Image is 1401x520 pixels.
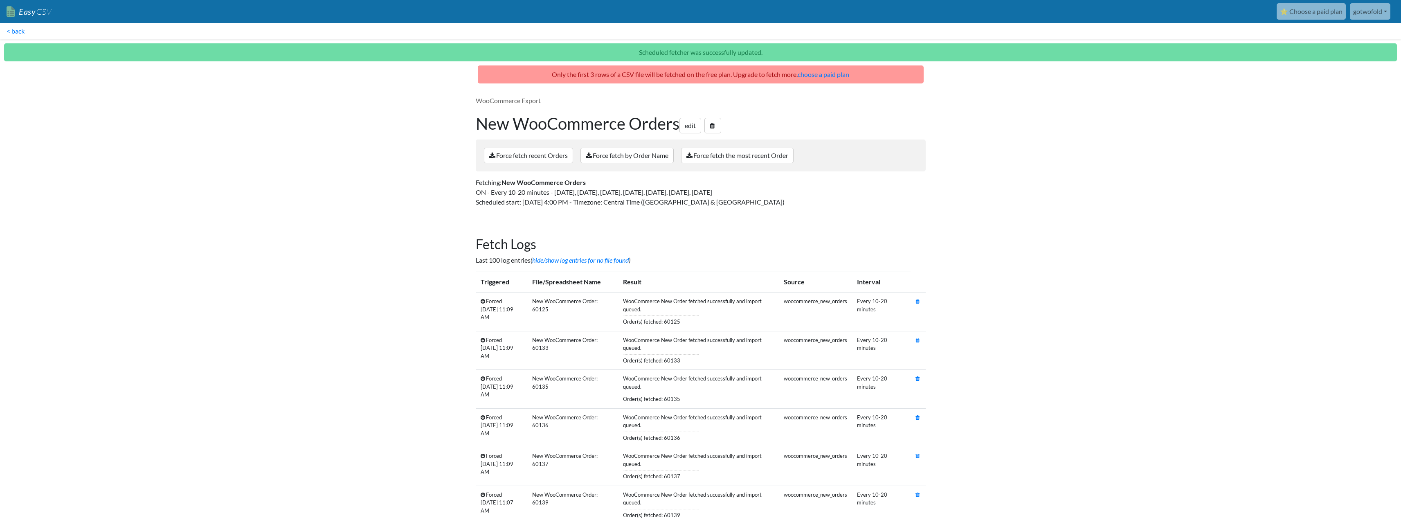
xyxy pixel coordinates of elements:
p: Order(s) fetched: 60135 [623,393,699,403]
a: Force fetch recent Orders [484,148,573,163]
td: WooCommerce New Order fetched successfully and import queued. [618,370,779,409]
td: New WooCommerce Order: 60133 [527,331,618,370]
p: Last 100 log entries [476,255,926,265]
td: woocommerce_new_orders [779,408,852,447]
a: Force fetch the most recent Order [681,148,794,163]
td: New WooCommerce Order: 60125 [527,292,618,331]
a: choose a paid plan [798,70,849,78]
a: ⭐ Choose a paid plan [1277,3,1346,20]
td: New WooCommerce Order: 60136 [527,408,618,447]
p: Order(s) fetched: 60136 [623,432,699,442]
td: New WooCommerce Order: 60135 [527,370,618,409]
p: Order(s) fetched: 60125 [623,315,699,326]
a: gotwofold [1350,3,1390,20]
p: Order(s) fetched: 60139 [623,509,699,520]
td: Every 10-20 minutes [852,370,911,409]
th: Result [618,272,779,293]
td: woocommerce_new_orders [779,292,852,331]
a: Force fetch by Order Name [580,148,674,163]
a: edit [679,118,701,133]
p: Fetching: ON - Every 10-20 minutes - [DATE], [DATE], [DATE], [DATE], [DATE], [DATE], [DATE] Sched... [476,178,926,207]
td: woocommerce_new_orders [779,370,852,409]
td: WooCommerce New Order fetched successfully and import queued. [618,408,779,447]
p: Only the first 3 rows of a CSV file will be fetched on the free plan. Upgrade to fetch more. [478,65,924,83]
h1: New WooCommerce Orders [476,114,926,133]
h2: Fetch Logs [476,236,926,252]
p: Order(s) fetched: 60137 [623,470,699,481]
th: Interval [852,272,911,293]
td: Every 10-20 minutes [852,331,911,370]
i: ( ) [531,256,630,264]
p: Order(s) fetched: 60133 [623,354,699,365]
td: woocommerce_new_orders [779,447,852,486]
td: Forced [DATE] 11:09 AM [476,292,527,331]
td: woocommerce_new_orders [779,331,852,370]
th: File/Spreadsheet Name [527,272,618,293]
td: Forced [DATE] 11:09 AM [476,331,527,370]
a: hide/show log entries for no file found [532,256,629,264]
td: Forced [DATE] 11:09 AM [476,370,527,409]
strong: New WooCommerce Orders [501,178,586,186]
td: New WooCommerce Order: 60137 [527,447,618,486]
span: CSV [36,7,52,17]
th: Triggered [476,272,527,293]
p: Scheduled fetcher was successfully updated. [4,43,1397,61]
td: Every 10-20 minutes [852,292,911,331]
td: Every 10-20 minutes [852,447,911,486]
td: Every 10-20 minutes [852,408,911,447]
th: Source [779,272,852,293]
p: WooCommerce Export [476,96,926,106]
td: WooCommerce New Order fetched successfully and import queued. [618,292,779,331]
td: WooCommerce New Order fetched successfully and import queued. [618,447,779,486]
td: Forced [DATE] 11:09 AM [476,447,527,486]
a: EasyCSV [7,3,52,20]
td: Forced [DATE] 11:09 AM [476,408,527,447]
td: WooCommerce New Order fetched successfully and import queued. [618,331,779,370]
